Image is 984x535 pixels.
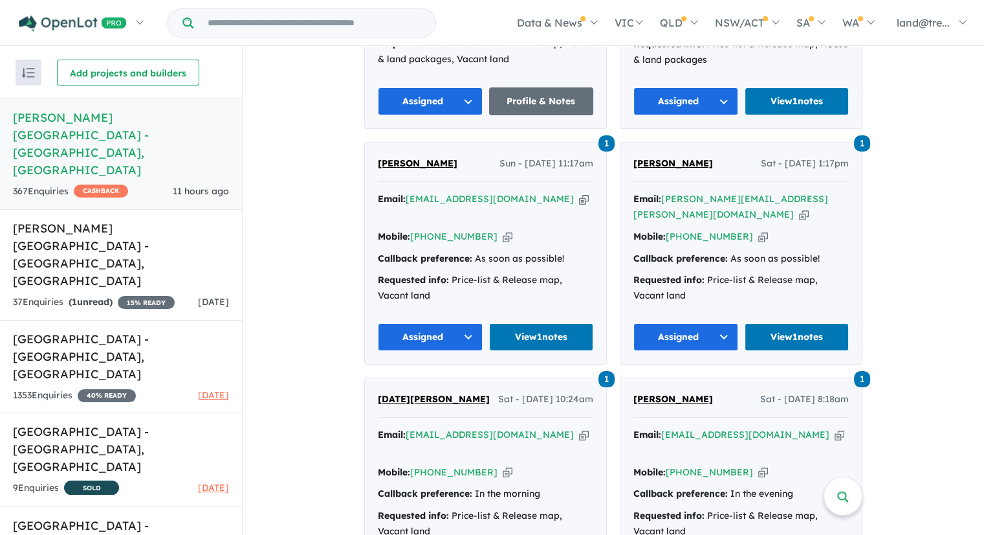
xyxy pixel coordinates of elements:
strong: Requested info: [633,510,705,521]
h5: [PERSON_NAME] [GEOGRAPHIC_DATA] - [GEOGRAPHIC_DATA] , [GEOGRAPHIC_DATA] [13,220,229,290]
div: Price-list & Release map, Vacant land [633,273,849,304]
span: [DATE] [198,482,229,494]
strong: Requested info: [378,510,449,521]
a: 1 [854,370,870,387]
button: Assigned [378,87,483,115]
a: [PHONE_NUMBER] [410,231,497,242]
span: SOLD [64,481,119,495]
span: 40 % READY [78,389,136,402]
strong: Email: [378,429,406,440]
span: [DATE] [198,389,229,401]
a: 1 [598,370,615,387]
a: 1 [854,134,870,152]
div: As soon as possible! [378,251,593,267]
span: 15 % READY [118,296,175,309]
span: 1 [598,371,615,387]
button: Copy [503,230,512,244]
div: Price-list & Release map, Vacant land [378,273,593,304]
a: [PERSON_NAME] [633,156,713,172]
button: Add projects and builders [57,60,199,85]
button: Copy [799,208,809,222]
strong: Mobile: [633,231,666,242]
div: Price-list & Release map, House & land packages, Vacant land [378,36,593,67]
strong: Mobile: [633,466,666,478]
span: 1 [854,371,870,387]
strong: Email: [378,193,406,205]
span: 1 [598,135,615,152]
button: Assigned [378,323,483,351]
img: sort.svg [22,68,35,78]
span: Sat - [DATE] 1:17pm [761,156,849,172]
span: [PERSON_NAME] [378,157,457,169]
a: [PHONE_NUMBER] [410,466,497,478]
span: [DATE][PERSON_NAME] [378,393,490,405]
button: Copy [758,230,768,244]
a: [PHONE_NUMBER] [666,466,753,478]
div: In the evening [633,486,849,502]
div: 9 Enquir ies [13,481,119,497]
a: View1notes [489,323,594,351]
strong: Email: [633,429,661,440]
h5: [GEOGRAPHIC_DATA] - [GEOGRAPHIC_DATA] , [GEOGRAPHIC_DATA] [13,423,229,475]
a: View1notes [745,87,849,115]
span: [DATE] [198,296,229,308]
a: [PHONE_NUMBER] [666,231,753,242]
div: 37 Enquir ies [13,295,175,310]
strong: Mobile: [378,231,410,242]
button: Assigned [633,323,738,351]
strong: ( unread) [69,296,113,308]
a: 1 [598,134,615,152]
button: Copy [503,466,512,479]
a: View1notes [745,323,849,351]
span: 11 hours ago [173,185,229,197]
a: [PERSON_NAME] [378,156,457,172]
span: Sat - [DATE] 8:18am [760,392,849,407]
button: Copy [758,466,768,479]
input: Try estate name, suburb, builder or developer [196,9,433,37]
strong: Callback preference: [633,488,728,499]
strong: Email: [633,193,661,205]
button: Assigned [633,87,738,115]
span: Sun - [DATE] 11:17am [499,156,593,172]
a: [PERSON_NAME] [633,392,713,407]
div: 1353 Enquir ies [13,388,136,404]
button: Copy [579,192,589,206]
div: 367 Enquir ies [13,184,128,199]
button: Copy [579,428,589,442]
span: Sat - [DATE] 10:24am [498,392,593,407]
a: Profile & Notes [489,87,594,115]
span: [PERSON_NAME] [633,393,713,405]
strong: Callback preference: [633,253,728,264]
span: [PERSON_NAME] [633,157,713,169]
h5: [GEOGRAPHIC_DATA] - [GEOGRAPHIC_DATA] , [GEOGRAPHIC_DATA] [13,330,229,383]
img: Openlot PRO Logo White [19,16,127,32]
h5: [PERSON_NAME][GEOGRAPHIC_DATA] - [GEOGRAPHIC_DATA] , [GEOGRAPHIC_DATA] [13,109,229,179]
a: [EMAIL_ADDRESS][DOMAIN_NAME] [406,429,574,440]
strong: Requested info: [378,274,449,286]
a: [EMAIL_ADDRESS][DOMAIN_NAME] [406,193,574,205]
a: [EMAIL_ADDRESS][DOMAIN_NAME] [661,429,829,440]
strong: Mobile: [378,466,410,478]
div: As soon as possible! [633,251,849,267]
strong: Callback preference: [378,253,472,264]
button: Copy [835,428,844,442]
a: [PERSON_NAME][EMAIL_ADDRESS][PERSON_NAME][DOMAIN_NAME] [633,193,828,220]
span: land@tre... [897,16,950,29]
strong: Callback preference: [378,488,472,499]
div: In the morning [378,486,593,502]
strong: Requested info: [633,274,705,286]
span: 1 [72,296,77,308]
a: [DATE][PERSON_NAME] [378,392,490,407]
div: Price-list & Release map, House & land packages [633,37,849,68]
span: 1 [854,135,870,152]
span: CASHBACK [74,185,128,198]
